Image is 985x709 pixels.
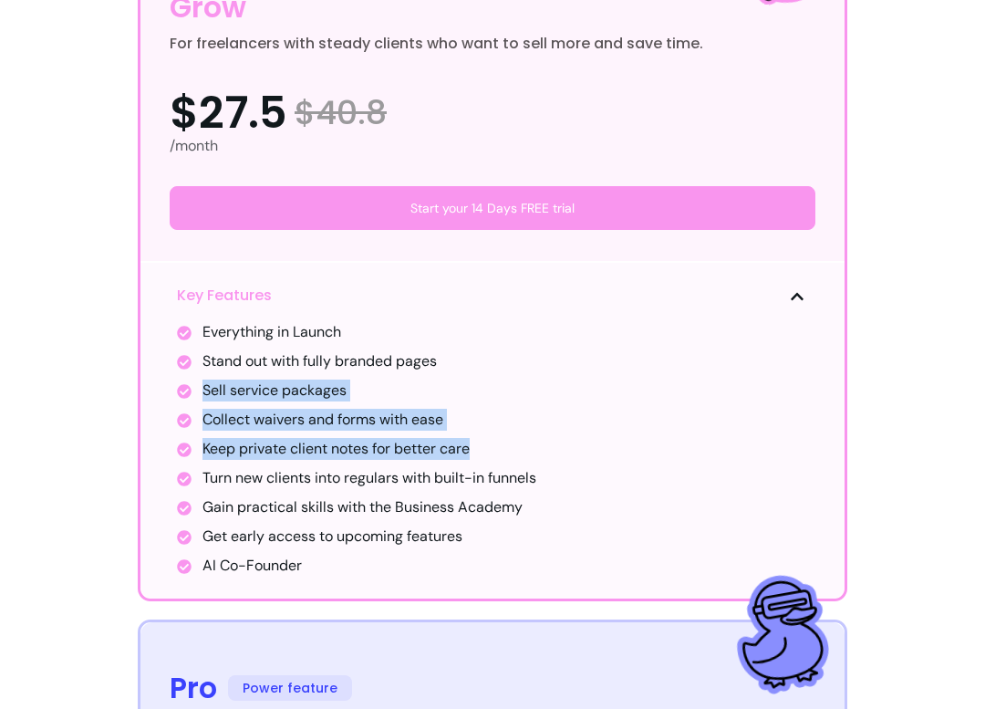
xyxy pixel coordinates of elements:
li: Collect waivers and forms with ease [202,409,808,431]
li: Get early access to upcoming features [202,526,808,547]
span: Power feature [228,675,352,701]
div: /month [170,135,815,157]
span: $ 40.8 [295,95,387,131]
li: Sell service packages [202,380,808,401]
span: Key Features [177,285,272,307]
button: Start your 14 Days FREE trial [170,186,815,230]
button: Key Features [177,285,808,307]
span: $27.5 [170,91,287,135]
li: Keep private client notes for better care [202,438,808,460]
li: Everything in Launch [202,321,808,343]
li: Stand out with fully branded pages [202,350,808,372]
li: Turn new clients into regulars with built-in funnels [202,467,808,489]
div: For freelancers with steady clients who want to sell more and save time. [170,33,703,55]
li: Gain practical skills with the Business Academy [202,496,808,518]
li: AI Co-Founder [202,555,808,577]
